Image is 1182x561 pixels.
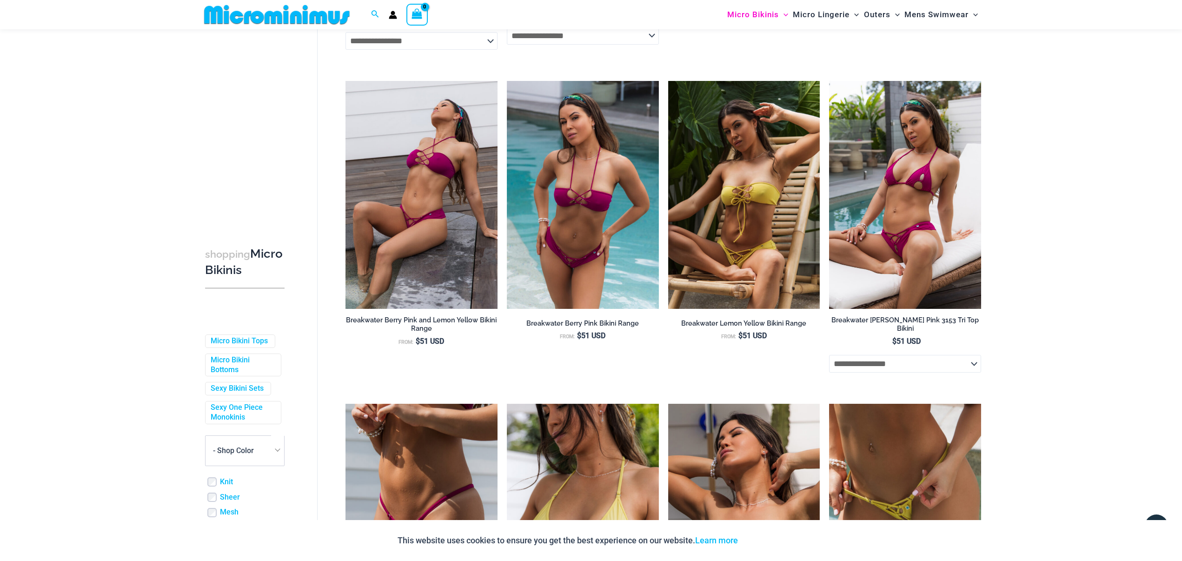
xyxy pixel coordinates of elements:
h2: Breakwater [PERSON_NAME] Pink 3153 Tri Top Bikini [829,316,981,333]
a: Breakwater Berry Pink 341 halter 4956 Short 05Breakwater Berry Pink 341 halter 4956 Short 06Break... [507,81,659,309]
a: Breakwater Berry Pink 3153 Tri 01Breakwater Berry Pink 3153 Tri Top 4956 Short 03Breakwater Berry... [829,81,981,309]
span: $ [892,337,896,346]
a: Knit [220,477,233,487]
a: Breakwater [PERSON_NAME] Pink 3153 Tri Top Bikini [829,316,981,337]
bdi: 51 USD [577,331,605,340]
a: Micro BikinisMenu ToggleMenu Toggle [725,3,790,27]
a: Mens SwimwearMenu ToggleMenu Toggle [902,3,980,27]
span: - Shop Color [206,436,284,466]
a: Micro Bikini Tops [211,336,268,346]
img: Breakwater Lemon Yellow 341 halter 4956 Short 03 [668,81,820,309]
a: Sexy Bikini Sets [211,384,264,394]
a: Micro LingerieMenu ToggleMenu Toggle [790,3,861,27]
bdi: 51 USD [892,337,921,346]
a: Breakwater Berry Pink and Lemon Yellow Bikini Range [345,316,498,337]
nav: Site Navigation [724,1,982,28]
h2: Breakwater Berry Pink and Lemon Yellow Bikini Range [345,316,498,333]
a: Micro Bikini Bottoms [211,355,274,375]
span: shopping [205,248,250,260]
h3: Micro Bikinis [205,246,285,278]
a: Sexy One Piece Monokinis [211,403,274,422]
span: Micro Lingerie [793,3,850,27]
h2: Breakwater Berry Pink Bikini Range [507,319,659,328]
span: - Shop Color [205,435,285,466]
a: Search icon link [371,9,379,20]
span: $ [738,331,743,340]
span: Mens Swimwear [904,3,969,27]
img: Breakwater Berry Pink 341 halter 4956 Short 05 [507,81,659,309]
p: This website uses cookies to ensure you get the best experience on our website. [398,534,738,548]
a: View Shopping Cart, empty [406,4,428,25]
a: Breakwater Berry Pink Bikini Range [507,319,659,331]
a: Account icon link [389,11,397,19]
bdi: 51 USD [738,331,767,340]
a: Breakwater Lemon Yellow 341 halter 4956 Short 03Breakwater Lemon Yellow 341 halter 4956 Short 02B... [668,81,820,309]
span: Menu Toggle [779,3,788,27]
button: Accept [745,529,784,552]
img: Breakwater Berry Pink 341 halter 4956 Short 10 [345,81,498,309]
iframe: TrustedSite Certified [205,31,289,217]
span: - Shop Color [213,446,254,455]
a: Learn more [695,535,738,545]
span: From: [721,334,736,340]
span: Menu Toggle [850,3,859,27]
span: $ [577,331,581,340]
img: Breakwater Berry Pink 3153 Tri Top 4956 Short 03 [829,81,981,309]
a: Breakwater Berry Pink 341 halter 4956 Short 10Breakwater Lemon Yellow 341 halter 4956 Short 03Bre... [345,81,498,309]
span: From: [560,334,575,340]
span: Menu Toggle [969,3,978,27]
span: Menu Toggle [890,3,900,27]
span: From: [398,339,413,345]
a: Breakwater Lemon Yellow Bikini Range [668,319,820,331]
h2: Breakwater Lemon Yellow Bikini Range [668,319,820,328]
a: OutersMenu ToggleMenu Toggle [862,3,902,27]
img: MM SHOP LOGO FLAT [200,4,353,25]
bdi: 51 USD [416,337,444,346]
span: Micro Bikinis [727,3,779,27]
a: Sheer [220,493,240,502]
span: Outers [864,3,890,27]
a: Mesh [220,508,239,518]
span: $ [416,337,420,346]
